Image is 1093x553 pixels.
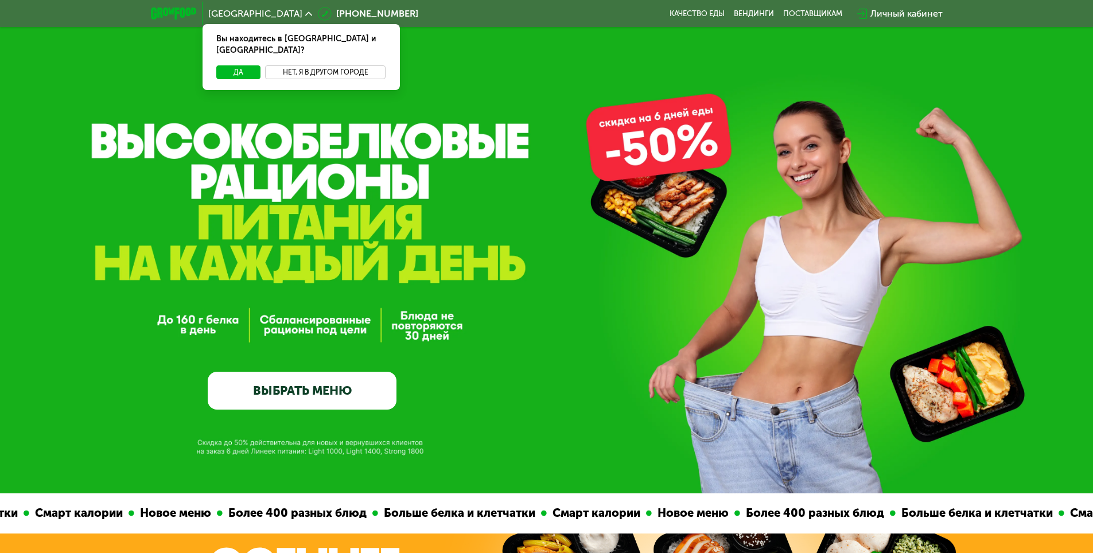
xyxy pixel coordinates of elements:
div: Больше белка и клетчатки [894,504,1057,522]
span: [GEOGRAPHIC_DATA] [208,9,302,18]
div: поставщикам [783,9,842,18]
div: Новое меню [133,504,216,522]
div: Новое меню [651,504,733,522]
a: Вендинги [734,9,774,18]
a: [PHONE_NUMBER] [318,7,418,21]
div: Вы находитесь в [GEOGRAPHIC_DATA] и [GEOGRAPHIC_DATA]? [203,24,400,65]
div: Смарт калории [28,504,127,522]
div: Личный кабинет [870,7,943,21]
div: Смарт калории [546,504,645,522]
div: Более 400 разных блюд [739,504,889,522]
div: Больше белка и клетчатки [377,504,540,522]
button: Да [216,65,260,79]
a: Качество еды [670,9,725,18]
a: ВЫБРАТЬ МЕНЮ [208,372,396,410]
button: Нет, я в другом городе [265,65,386,79]
div: Более 400 разных блюд [221,504,371,522]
